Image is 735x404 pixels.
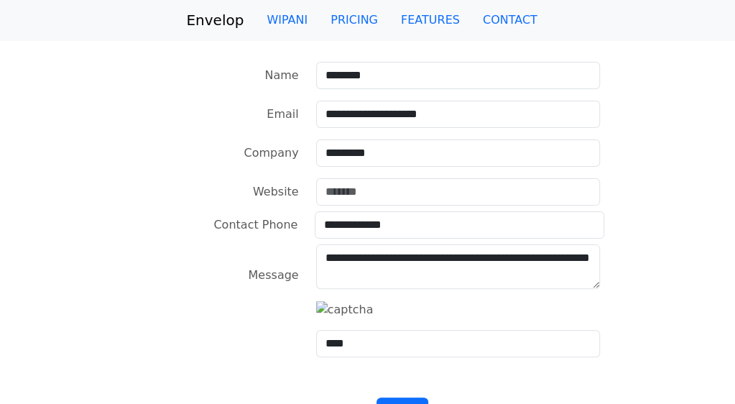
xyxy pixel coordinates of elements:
label: Contact Phone [213,211,297,239]
label: Name [264,62,298,89]
a: FEATURES [389,6,471,35]
label: Website [253,178,299,206]
a: Envelop [186,6,244,35]
label: Message [248,262,298,289]
a: PRICING [319,6,389,35]
label: Email [267,101,298,128]
a: CONTACT [471,6,549,35]
label: Company [244,139,298,167]
a: WIPANI [255,6,319,35]
img: captcha [316,301,374,318]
